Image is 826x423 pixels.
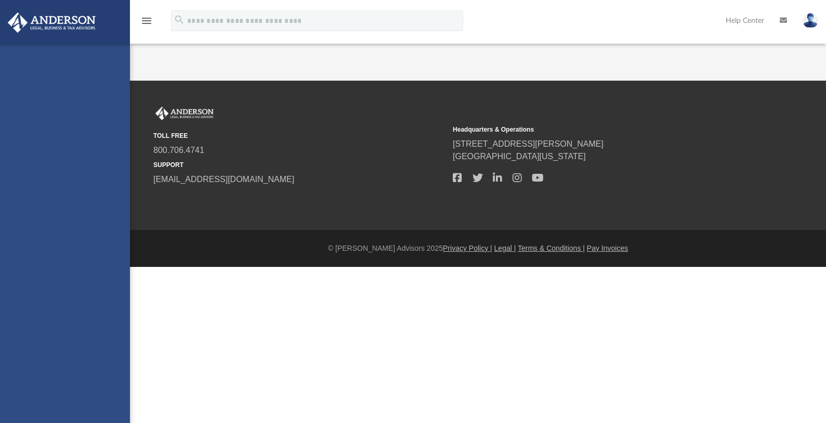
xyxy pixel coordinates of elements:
[453,152,586,161] a: [GEOGRAPHIC_DATA][US_STATE]
[453,125,745,134] small: Headquarters & Operations
[130,243,826,254] div: © [PERSON_NAME] Advisors 2025
[153,175,294,184] a: [EMAIL_ADDRESS][DOMAIN_NAME]
[518,244,585,252] a: Terms & Conditions |
[153,131,445,140] small: TOLL FREE
[443,244,492,252] a: Privacy Policy |
[140,15,153,27] i: menu
[153,146,204,155] a: 800.706.4741
[494,244,516,252] a: Legal |
[453,139,604,148] a: [STREET_ADDRESS][PERSON_NAME]
[803,13,818,28] img: User Pic
[5,12,99,33] img: Anderson Advisors Platinum Portal
[587,244,628,252] a: Pay Invoices
[153,160,445,170] small: SUPPORT
[174,14,185,25] i: search
[153,107,216,120] img: Anderson Advisors Platinum Portal
[140,20,153,27] a: menu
